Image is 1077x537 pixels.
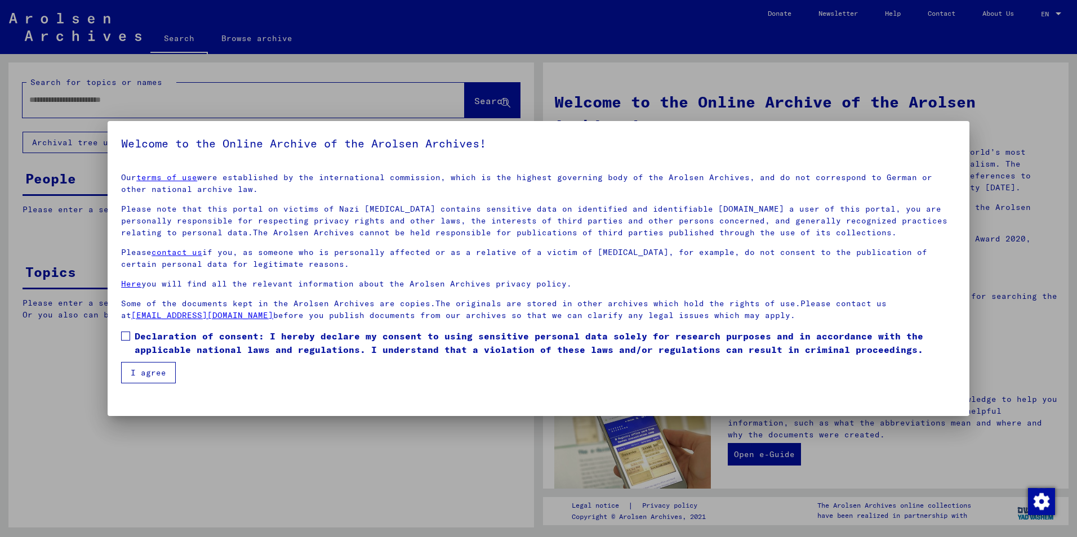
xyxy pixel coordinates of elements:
p: Please if you, as someone who is personally affected or as a relative of a victim of [MEDICAL_DAT... [121,247,956,270]
a: contact us [152,247,202,257]
p: Our were established by the international commission, which is the highest governing body of the ... [121,172,956,195]
a: Here [121,279,141,289]
p: Some of the documents kept in the Arolsen Archives are copies.The originals are stored in other a... [121,298,956,321]
span: Declaration of consent: I hereby declare my consent to using sensitive personal data solely for r... [135,329,956,356]
p: Please note that this portal on victims of Nazi [MEDICAL_DATA] contains sensitive data on identif... [121,203,956,239]
img: Change consent [1028,488,1055,515]
h5: Welcome to the Online Archive of the Arolsen Archives! [121,135,956,153]
p: you will find all the relevant information about the Arolsen Archives privacy policy. [121,278,956,290]
a: [EMAIL_ADDRESS][DOMAIN_NAME] [131,310,273,320]
button: I agree [121,362,176,383]
a: terms of use [136,172,197,182]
